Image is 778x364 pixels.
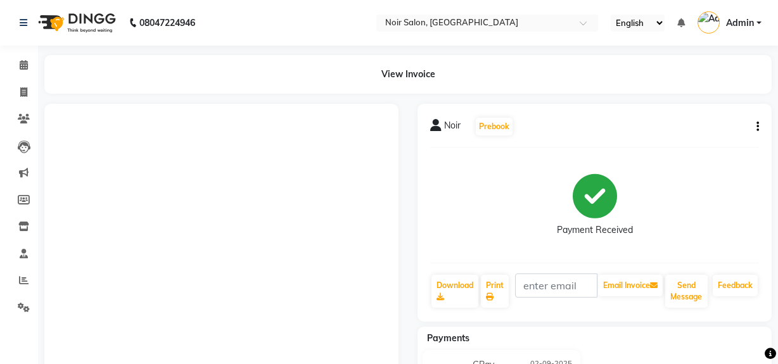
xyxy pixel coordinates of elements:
[557,223,633,237] div: Payment Received
[515,273,597,298] input: enter email
[431,275,478,308] a: Download
[476,118,513,135] button: Prebook
[139,5,195,41] b: 08047224946
[726,16,754,30] span: Admin
[427,332,469,344] span: Payments
[44,55,772,94] div: View Invoice
[713,275,758,296] a: Feedback
[598,275,663,296] button: Email Invoice
[665,275,708,308] button: Send Message
[698,11,720,34] img: Admin
[32,5,119,41] img: logo
[444,119,461,137] span: Noir
[481,275,509,308] a: Print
